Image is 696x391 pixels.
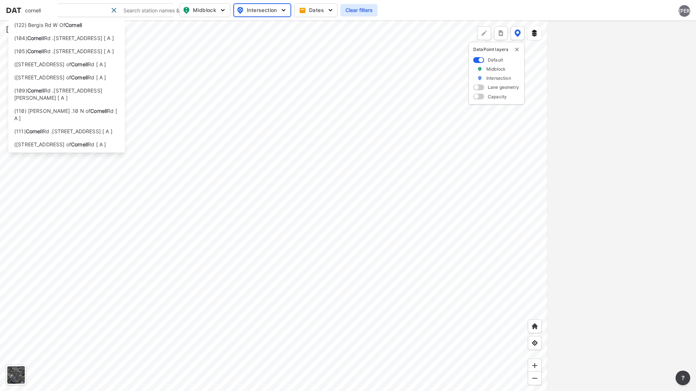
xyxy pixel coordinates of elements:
label: Default [488,57,503,63]
button: External layers [527,26,541,40]
p: DataPoint layers [473,47,520,52]
label: Intersection [486,75,511,81]
strong: Cornell [65,22,82,28]
span: Dates [300,7,333,14]
li: (115) Rd .[STREET_ADDRESS] [ A ] [8,151,125,164]
div: [PERSON_NAME] [679,5,690,17]
img: +Dz8AAAAASUVORK5CYII= [481,29,488,37]
button: Intersection [233,3,291,17]
strong: Cornell [71,61,88,67]
span: Clear filters [345,7,373,14]
button: DataPoint layers [511,26,525,40]
img: 5YPKRKmlfpI5mqlR8AD95paCi+0kK1fRFDJSaMmawlwaeJcJwk9O2fotCW5ve9gAAAAASUVORK5CYII= [219,7,226,14]
strong: Cornell [71,141,88,147]
input: Search [120,4,218,16]
div: Zoom in [528,359,542,372]
img: xqJnZQTG2JQi0x5lvmkeSNbbgIiQD62bqHG8IfrOzanD0FsRdYrij6fAAAAAElFTkSuQmCC [497,29,505,37]
button: Clear filters [340,4,377,16]
li: ([STREET_ADDRESS] of Rd [ A ] [8,58,125,71]
img: marker_Intersection.6861001b.svg [477,75,482,81]
div: View my location [528,336,542,350]
div: Polygon tool [477,26,491,40]
li: (111) Rd .[STREET_ADDRESS] [ A ] [8,125,125,138]
strong: Cornell [27,87,44,94]
li: (110) [PERSON_NAME] .10 N of Rd [ A ] [8,104,125,125]
img: dataPointLogo.9353c09d.svg [6,7,51,14]
img: map_pin_mid.602f9df1.svg [182,6,191,15]
input: Search [21,4,108,16]
li: ([STREET_ADDRESS] of Rd [ A ] [8,71,125,84]
button: delete [514,47,520,52]
div: Zoom out [528,371,542,385]
div: [US_STATE][GEOGRAPHIC_DATA] [6,24,118,34]
img: zeq5HYn9AnE9l6UmnFLPAAAAAElFTkSuQmCC [531,339,538,347]
div: Home [528,319,542,333]
strong: Cornell [71,74,88,80]
div: Clear search [108,4,120,16]
li: (105) Rd .[STREET_ADDRESS] [ A ] [8,45,125,58]
label: Capacity [488,94,507,100]
img: 5YPKRKmlfpI5mqlR8AD95paCi+0kK1fRFDJSaMmawlwaeJcJwk9O2fotCW5ve9gAAAAASUVORK5CYII= [280,7,287,14]
button: more [676,371,690,385]
li: (122) Bergis Rd W Of [8,19,125,32]
img: marker_Midblock.5ba75e30.svg [477,66,482,72]
strong: Cornell [26,128,43,134]
button: Midblock [179,3,230,17]
span: Midblock [183,6,226,15]
li: (104) Rd .[STREET_ADDRESS] [ A ] [8,32,125,45]
label: Lane geometry [488,84,519,90]
li: (109) Rd .[STREET_ADDRESS][PERSON_NAME] [ A ] [8,84,125,104]
img: MAAAAAElFTkSuQmCC [531,375,538,382]
img: close-external-leyer.3061a1c7.svg [514,47,520,52]
span: Intersection [237,6,286,15]
strong: Cornell [27,48,44,54]
img: 5YPKRKmlfpI5mqlR8AD95paCi+0kK1fRFDJSaMmawlwaeJcJwk9O2fotCW5ve9gAAAAASUVORK5CYII= [327,7,334,14]
img: data-point-layers.37681fc9.svg [514,29,521,37]
li: ([STREET_ADDRESS] of Rd [ A ] [8,138,125,151]
img: calendar-gold.39a51dde.svg [299,7,306,14]
img: ZvzfEJKXnyWIrJytrsY285QMwk63cM6Drc+sIAAAAASUVORK5CYII= [531,362,538,369]
img: layers.ee07997e.svg [531,29,538,37]
img: +XpAUvaXAN7GudzAAAAAElFTkSuQmCC [531,323,538,330]
img: map_pin_int.54838e6b.svg [236,6,245,15]
div: Toggle basemap [6,365,26,385]
button: more [494,26,508,40]
strong: Cornell [90,108,107,114]
button: Dates [294,3,337,17]
span: ? [680,374,686,382]
strong: Cornell [27,35,44,41]
label: Midblock [486,66,506,72]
